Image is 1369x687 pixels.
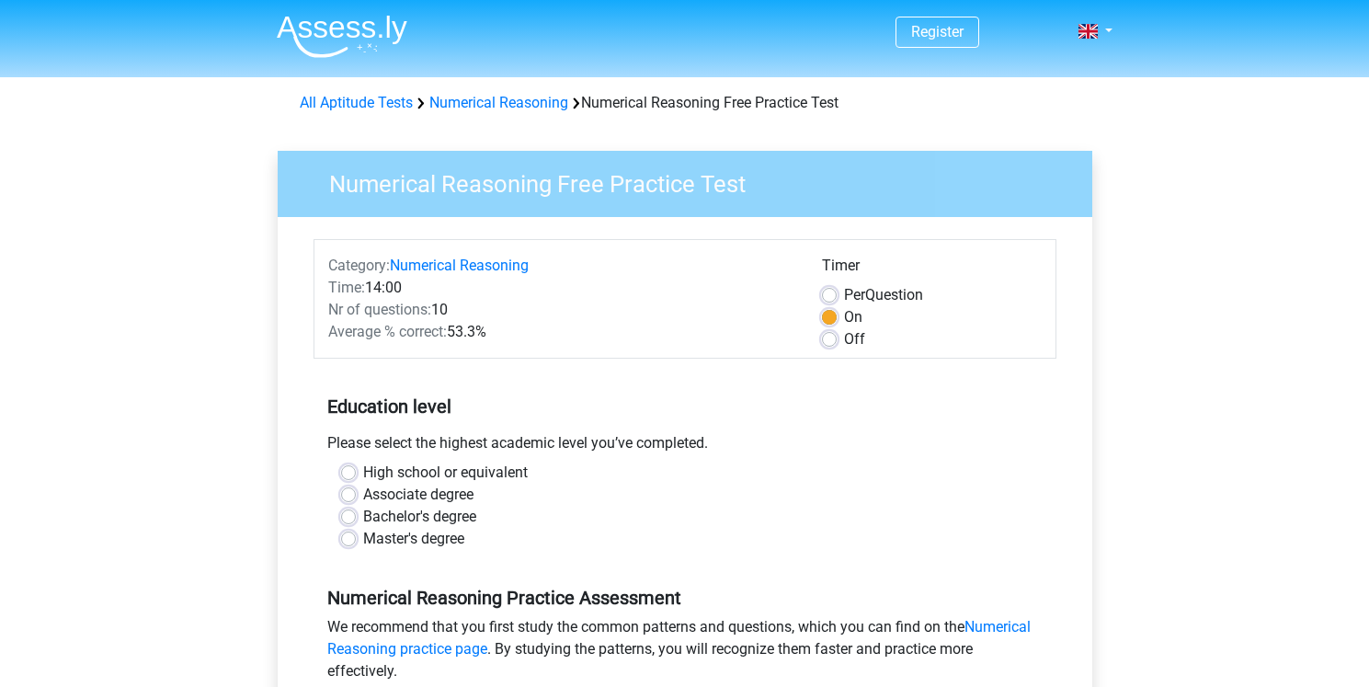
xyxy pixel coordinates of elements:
label: Question [844,284,923,306]
div: Numerical Reasoning Free Practice Test [292,92,1078,114]
h5: Education level [327,388,1043,425]
label: High school or equivalent [363,462,528,484]
label: Off [844,328,865,350]
div: 53.3% [314,321,808,343]
h5: Numerical Reasoning Practice Assessment [327,587,1043,609]
span: Per [844,286,865,303]
span: Time: [328,279,365,296]
label: Master's degree [363,528,464,550]
div: Please select the highest academic level you’ve completed. [314,432,1056,462]
a: Numerical Reasoning [390,257,529,274]
span: Nr of questions: [328,301,431,318]
div: Timer [822,255,1042,284]
h3: Numerical Reasoning Free Practice Test [307,163,1078,199]
span: Category: [328,257,390,274]
span: Average % correct: [328,323,447,340]
a: All Aptitude Tests [300,94,413,111]
label: Associate degree [363,484,473,506]
label: On [844,306,862,328]
div: 10 [314,299,808,321]
div: 14:00 [314,277,808,299]
a: Numerical Reasoning [429,94,568,111]
a: Register [911,23,964,40]
img: Assessly [277,15,407,58]
label: Bachelor's degree [363,506,476,528]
